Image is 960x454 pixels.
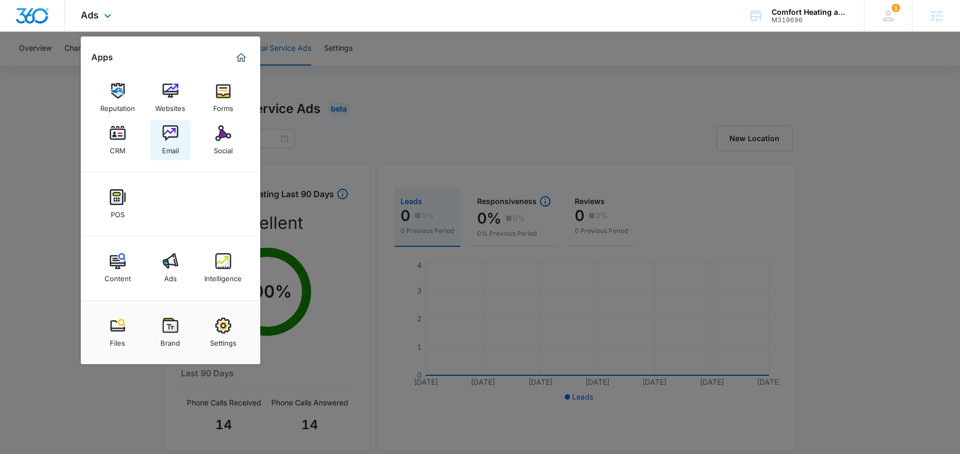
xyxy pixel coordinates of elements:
[98,78,138,118] a: Reputation
[98,120,138,160] a: CRM
[98,248,138,288] a: Content
[772,8,849,16] div: account name
[772,16,849,24] div: account id
[203,248,243,288] a: Intelligence
[891,4,900,12] span: 1
[162,141,179,155] div: Email
[91,52,113,62] h2: Apps
[98,184,138,224] a: POS
[150,248,191,288] a: Ads
[98,312,138,353] a: Files
[233,49,250,66] a: Marketing 360® Dashboard
[81,10,99,21] span: Ads
[155,99,185,113] div: Websites
[104,269,131,283] div: Content
[100,99,135,113] div: Reputation
[203,78,243,118] a: Forms
[203,120,243,160] a: Social
[214,141,233,155] div: Social
[111,205,125,219] div: POS
[210,333,236,347] div: Settings
[891,4,900,12] div: notifications count
[150,120,191,160] a: Email
[213,99,233,113] div: Forms
[150,78,191,118] a: Websites
[160,333,180,347] div: Brand
[110,333,125,347] div: Files
[204,269,242,283] div: Intelligence
[110,141,126,155] div: CRM
[203,312,243,353] a: Settings
[150,312,191,353] a: Brand
[164,269,177,283] div: Ads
